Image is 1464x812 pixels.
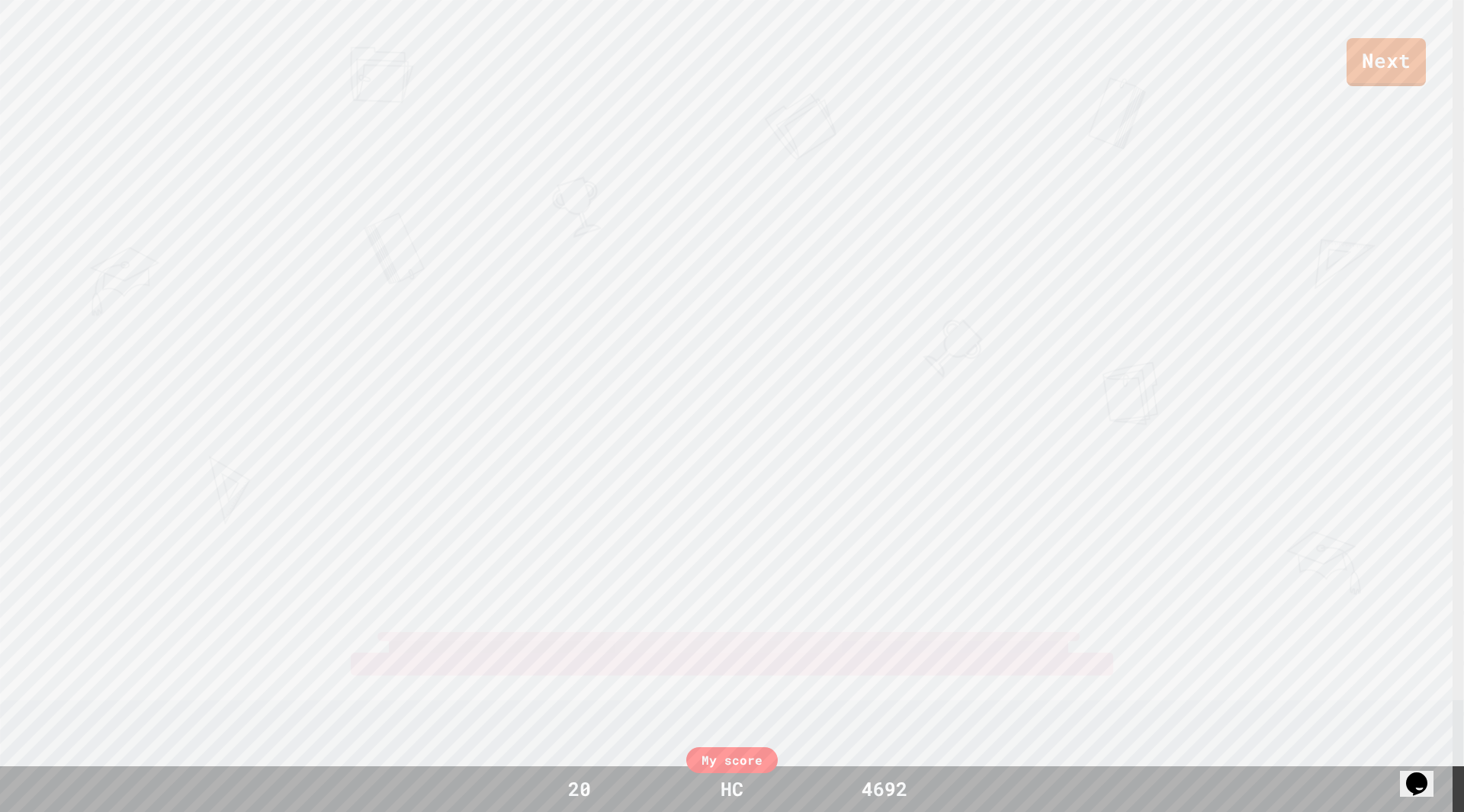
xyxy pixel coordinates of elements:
[522,775,637,804] div: 20
[686,747,778,773] div: My score
[1347,38,1426,86] a: Next
[705,775,759,804] div: HC
[827,775,942,804] div: 4692
[1400,751,1449,797] iframe: chat widget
